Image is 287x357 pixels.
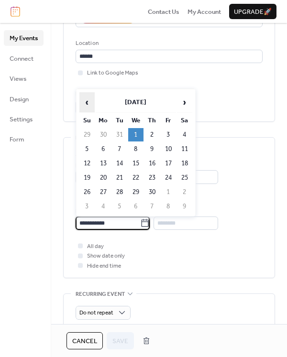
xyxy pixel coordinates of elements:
span: Form [10,135,24,144]
span: Contact Us [148,7,179,17]
span: ‹ [80,93,94,112]
a: Contact Us [148,7,179,16]
a: Connect [4,51,44,66]
td: 14 [112,157,127,170]
span: Show date only [87,251,125,261]
td: 29 [128,185,143,199]
span: Hide end time [87,261,121,271]
td: 11 [177,142,192,156]
td: 6 [128,200,143,213]
span: Connect [10,54,33,64]
td: 20 [96,171,111,184]
td: 17 [161,157,176,170]
td: 22 [128,171,143,184]
td: 7 [112,142,127,156]
span: Link to Google Maps [87,68,138,78]
td: 13 [96,157,111,170]
span: Cancel [72,336,97,346]
td: 1 [128,128,143,141]
td: 6 [96,142,111,156]
a: Settings [4,111,44,127]
td: 8 [128,142,143,156]
td: 24 [161,171,176,184]
td: 31 [112,128,127,141]
td: 27 [96,185,111,199]
th: [DATE] [96,92,176,113]
td: 26 [79,185,95,199]
button: Cancel [66,332,103,349]
td: 1 [161,185,176,199]
span: All day [87,242,104,251]
a: Views [4,71,44,86]
td: 2 [177,185,192,199]
td: 30 [96,128,111,141]
th: Th [144,114,160,127]
span: Upgrade 🚀 [234,7,272,17]
th: Mo [96,114,111,127]
span: Views [10,74,26,84]
th: Fr [161,114,176,127]
img: logo [11,6,20,17]
span: Recurring event [76,290,125,299]
td: 12 [79,157,95,170]
td: 8 [161,200,176,213]
td: 3 [161,128,176,141]
td: 30 [144,185,160,199]
td: 3 [79,200,95,213]
td: 2 [144,128,160,141]
span: My Events [10,33,38,43]
td: 4 [96,200,111,213]
a: Form [4,131,44,147]
th: Tu [112,114,127,127]
td: 21 [112,171,127,184]
td: 7 [144,200,160,213]
td: 18 [177,157,192,170]
span: My Account [188,7,221,17]
a: My Events [4,30,44,45]
th: Su [79,114,95,127]
td: 9 [177,200,192,213]
td: 15 [128,157,143,170]
button: Upgrade🚀 [229,4,276,19]
th: Sa [177,114,192,127]
td: 10 [161,142,176,156]
td: 16 [144,157,160,170]
div: Location [76,39,261,48]
th: We [128,114,143,127]
a: Design [4,91,44,107]
span: › [177,93,192,112]
td: 19 [79,171,95,184]
td: 9 [144,142,160,156]
span: Time [154,207,166,216]
td: 5 [112,200,127,213]
td: 25 [177,171,192,184]
td: 29 [79,128,95,141]
td: 4 [177,128,192,141]
td: 5 [79,142,95,156]
span: Do not repeat [79,307,113,318]
span: Design [10,95,29,104]
td: 23 [144,171,160,184]
span: Settings [10,115,33,124]
td: 28 [112,185,127,199]
a: My Account [188,7,221,16]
